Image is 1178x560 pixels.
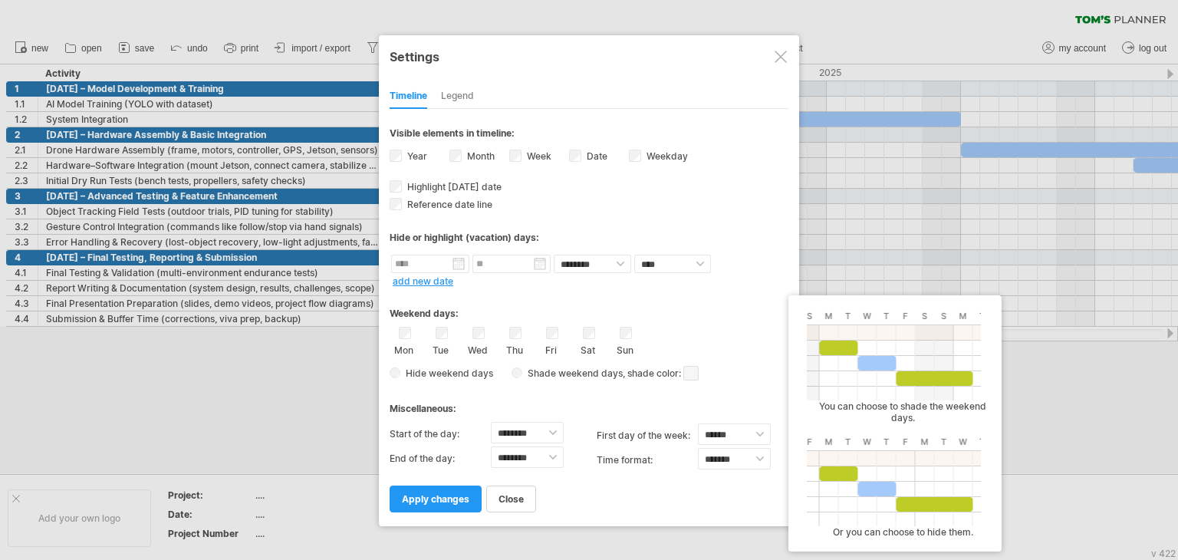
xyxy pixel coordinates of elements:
[390,293,788,323] div: Weekend days:
[505,341,524,356] label: Thu
[390,127,788,143] div: Visible elements in timeline:
[541,341,561,356] label: Fri
[402,493,469,505] span: apply changes
[431,341,450,356] label: Tue
[578,341,597,356] label: Sat
[522,367,623,379] span: Shade weekend days
[499,493,524,505] span: close
[390,84,427,109] div: Timeline
[468,341,487,356] label: Wed
[394,341,413,356] label: Mon
[393,275,453,287] a: add new date
[390,446,491,471] label: End of the day:
[615,341,634,356] label: Sun
[390,42,788,70] div: Settings
[597,448,698,473] label: Time format:
[404,199,492,210] span: Reference date line
[799,309,999,538] div: You can choose to shade the weekend days. Or you can choose to hide them.
[390,388,788,418] div: Miscellaneous:
[404,150,427,162] label: Year
[524,150,551,162] label: Week
[486,486,536,512] a: close
[683,366,699,380] span: click here to change the shade color
[464,150,495,162] label: Month
[404,181,502,193] span: Highlight [DATE] date
[584,150,607,162] label: Date
[441,84,474,109] div: Legend
[390,486,482,512] a: apply changes
[597,423,698,448] label: first day of the week:
[400,367,493,379] span: Hide weekend days
[390,422,491,446] label: Start of the day:
[390,232,788,243] div: Hide or highlight (vacation) days:
[643,150,688,162] label: Weekday
[623,364,699,383] span: , shade color:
